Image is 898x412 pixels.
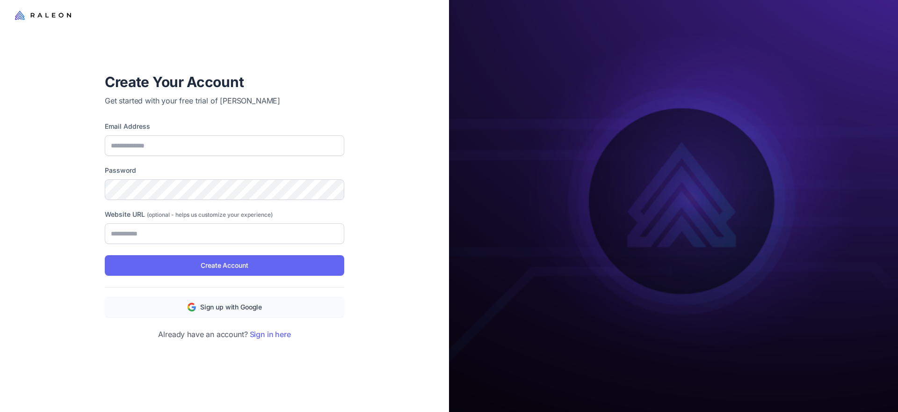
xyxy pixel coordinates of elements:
span: Sign up with Google [200,302,262,312]
button: Sign up with Google [105,297,344,317]
label: Password [105,165,344,176]
label: Website URL [105,209,344,220]
h1: Create Your Account [105,73,344,91]
p: Already have an account? [105,329,344,340]
a: Sign in here [250,330,291,339]
p: Get started with your free trial of [PERSON_NAME] [105,95,344,106]
span: Create Account [201,260,248,271]
span: (optional - helps us customize your experience) [147,211,273,218]
button: Create Account [105,255,344,276]
label: Email Address [105,121,344,132]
